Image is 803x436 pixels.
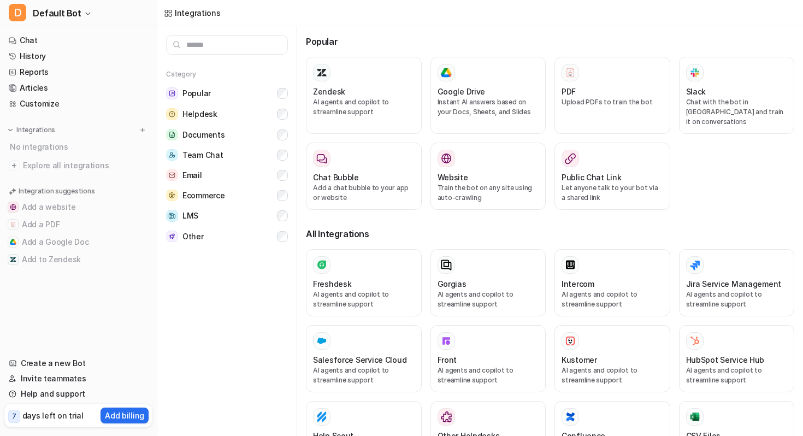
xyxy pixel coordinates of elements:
[686,290,788,309] p: AI agents and copilot to streamline support
[166,149,178,161] img: Team Chat
[565,67,576,78] img: PDF
[679,325,795,392] button: HubSpot Service HubHubSpot Service HubAI agents and copilot to streamline support
[438,354,457,366] h3: Front
[166,104,288,125] button: HelpdeskHelpdesk
[306,35,794,48] h3: Popular
[306,227,794,240] h3: All Integrations
[554,325,670,392] button: KustomerKustomerAI agents and copilot to streamline support
[182,170,202,181] span: Email
[164,7,221,19] a: Integrations
[562,354,597,366] h3: Kustomer
[182,190,225,201] span: Ecommerce
[430,325,546,392] button: FrontFrontAI agents and copilot to streamline support
[10,256,16,263] img: Add to Zendesk
[562,183,663,203] p: Let anyone talk to your bot via a shared link
[10,239,16,245] img: Add a Google Doc
[438,366,539,385] p: AI agents and copilot to streamline support
[4,64,152,80] a: Reports
[679,249,795,316] button: Jira Service ManagementAI agents and copilot to streamline support
[166,108,178,120] img: Helpdesk
[166,83,288,104] button: PopularPopular
[166,87,178,99] img: Popular
[562,290,663,309] p: AI agents and copilot to streamline support
[562,172,622,183] h3: Public Chat Link
[313,290,415,309] p: AI agents and copilot to streamline support
[430,249,546,316] button: GorgiasAI agents and copilot to streamline support
[4,233,152,251] button: Add a Google DocAdd a Google Doc
[430,143,546,210] button: WebsiteWebsiteTrain the bot on any site using auto-crawling
[686,86,706,97] h3: Slack
[105,410,144,421] p: Add billing
[10,221,16,228] img: Add a PDF
[689,66,700,79] img: Slack
[686,278,782,290] h3: Jira Service Management
[554,57,670,134] button: PDFPDFUpload PDFs to train the bot
[430,57,546,134] button: Google DriveGoogle DriveInstant AI answers based on your Docs, Sheets, and Slides
[438,278,467,290] h3: Gorgias
[33,5,81,21] span: Default Bot
[562,97,663,107] p: Upload PDFs to train the bot
[182,109,217,120] span: Helpdesk
[166,226,288,246] button: OtherOther
[554,143,670,210] button: Public Chat LinkLet anyone talk to your bot via a shared link
[689,411,700,422] img: CSV Files
[182,129,225,140] span: Documents
[4,251,152,268] button: Add to ZendeskAdd to Zendesk
[686,97,788,127] p: Chat with the bot in [GEOGRAPHIC_DATA] and train it on conversations
[313,354,406,366] h3: Salesforce Service Cloud
[4,49,152,64] a: History
[166,70,288,79] h5: Category
[166,169,178,181] img: Email
[4,80,152,96] a: Articles
[9,160,20,171] img: explore all integrations
[166,165,288,185] button: EmailEmail
[686,354,765,366] h3: HubSpot Service Hub
[689,335,700,346] img: HubSpot Service Hub
[562,278,594,290] h3: Intercom
[4,216,152,233] button: Add a PDFAdd a PDF
[166,125,288,145] button: DocumentsDocuments
[7,126,14,134] img: expand menu
[313,172,359,183] h3: Chat Bubble
[306,325,422,392] button: Salesforce Service Cloud Salesforce Service CloudAI agents and copilot to streamline support
[166,205,288,226] button: LMSLMS
[182,150,223,161] span: Team Chat
[306,143,422,210] button: Chat BubbleAdd a chat bubble to your app or website
[4,356,152,371] a: Create a new Bot
[306,57,422,134] button: ZendeskAI agents and copilot to streamline support
[4,386,152,402] a: Help and support
[23,157,148,174] span: Explore all integrations
[441,68,452,78] img: Google Drive
[182,231,204,242] span: Other
[313,86,345,97] h3: Zendesk
[679,57,795,134] button: SlackSlackChat with the bot in [GEOGRAPHIC_DATA] and train it on conversations
[4,371,152,386] a: Invite teammates
[686,366,788,385] p: AI agents and copilot to streamline support
[10,204,16,210] img: Add a website
[166,129,178,140] img: Documents
[565,335,576,346] img: Kustomer
[316,335,327,346] img: Salesforce Service Cloud
[441,411,452,422] img: Other Helpdesks
[4,96,152,111] a: Customize
[4,158,152,173] a: Explore all integrations
[306,249,422,316] button: FreshdeskAI agents and copilot to streamline support
[438,97,539,117] p: Instant AI answers based on your Docs, Sheets, and Slides
[166,231,178,242] img: Other
[19,186,95,196] p: Integration suggestions
[441,153,452,164] img: Website
[166,145,288,165] button: Team ChatTeam Chat
[441,335,452,346] img: Front
[562,86,576,97] h3: PDF
[16,126,55,134] p: Integrations
[166,185,288,205] button: EcommerceEcommerce
[9,4,26,21] span: D
[313,97,415,117] p: AI agents and copilot to streamline support
[182,210,198,221] span: LMS
[22,410,84,421] p: days left on trial
[313,183,415,203] p: Add a chat bubble to your app or website
[316,411,327,422] img: Help Scout
[139,126,146,134] img: menu_add.svg
[313,366,415,385] p: AI agents and copilot to streamline support
[438,290,539,309] p: AI agents and copilot to streamline support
